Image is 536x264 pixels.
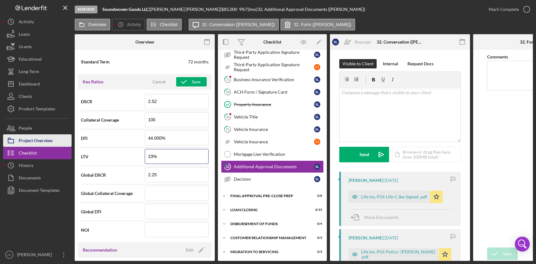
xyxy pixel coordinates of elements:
div: S L [314,126,320,132]
div: Third-Party Application Signature Request [234,62,314,72]
span: Global DTI [81,209,145,215]
div: Disbursement of Funds [230,222,307,226]
a: People [3,122,72,134]
a: 27Business Insurance VerificationSL [221,73,324,86]
div: Request Docs [407,59,434,68]
button: Grants [3,40,72,53]
button: SLReassign [329,36,378,48]
div: C I [314,64,320,70]
a: Mortgage Lien Verification [221,148,324,160]
div: S L [332,39,339,45]
div: S L [314,76,320,83]
div: Checklist [263,39,281,44]
div: ACH Form / Signature Card [234,90,314,95]
div: 72 mo [245,7,256,12]
div: [PERSON_NAME] [16,248,56,262]
div: Visible to Client [342,59,374,68]
div: 0 / 4 [311,222,322,226]
div: Migration to Servicing [230,250,307,254]
button: Save [176,77,207,86]
button: HF[PERSON_NAME] [3,248,72,261]
text: HF [7,253,12,257]
div: Open Intercom Messenger [515,237,530,252]
div: $85,000 [221,7,239,12]
button: Life Ins.-POI-Life-C.Ike-Signed .pdf [349,191,443,203]
a: Vehicle InsuranceCI [221,136,324,148]
div: 0 / 3 [311,250,322,254]
a: DecisionSL [221,173,324,185]
div: Decision [234,177,314,182]
div: C I [314,139,320,145]
tspan: 30 [226,115,230,119]
div: 32. Conversation ([PERSON_NAME]) [377,39,423,44]
div: Checklist [19,147,37,161]
div: [PERSON_NAME] [PERSON_NAME] | [150,7,221,12]
a: 28ACH Form / Signature CardSL [221,86,324,98]
div: Mark Complete [489,3,519,16]
button: Activity [112,19,145,30]
div: Send [360,147,369,162]
label: Overview [88,22,106,27]
div: Life Ins.-POI-Policy- [PERSON_NAME] .pdf [361,249,436,259]
span: Global Collateral Coverage [81,190,145,197]
a: Activity [3,16,72,28]
button: Project Overview [3,134,72,147]
div: Document Templates [19,184,59,198]
button: Visible to Client [339,59,377,68]
div: 0 / 8 [311,194,322,198]
time: 2025-08-28 03:14 [384,178,398,183]
button: Request Docs [404,59,437,68]
div: S L [314,101,320,108]
button: Send [339,147,389,162]
div: Project Overview [19,134,53,148]
div: Final Approval Pre-Close Prep [230,194,307,198]
button: Save [487,248,518,260]
tspan: 31 [226,127,229,131]
div: Long-Term [19,65,39,79]
tspan: 28 [226,90,229,94]
div: Life Ins.-POI-Life-C.Ike-Signed .pdf [361,194,427,199]
button: Long-Term [3,65,72,78]
div: 0 / 15 [311,208,322,212]
button: Loans [3,28,72,40]
button: Clients [3,90,72,103]
div: Activity [19,16,34,30]
div: Cancel [153,77,166,86]
tspan: 27 [226,77,230,81]
span: Collateral Coverage [81,117,145,123]
button: Product Templates [3,103,72,115]
div: | 32. Additional Approval Documents ([PERSON_NAME]) [256,7,365,12]
a: History [3,159,72,172]
div: Internal [383,59,398,68]
div: Vehicle Title [234,114,314,119]
div: Grants [19,40,32,54]
div: 0 / 3 [311,236,322,240]
div: | [102,7,150,12]
div: Property Insurance [234,102,314,107]
a: Property InsuranceSL [221,98,324,111]
button: Checklist [3,147,72,159]
div: S L [314,164,320,170]
div: Overview [135,39,154,44]
a: 30Vehicle TitleSL [221,111,324,123]
time: 2025-08-28 03:12 [384,235,398,240]
div: S L [314,176,320,182]
button: Document Templates [3,184,72,197]
label: Activity [127,22,141,27]
div: S L [314,52,320,58]
div: Educational [19,53,42,67]
label: Comments [487,54,508,59]
button: Edit [182,245,207,255]
button: Internal [380,59,401,68]
a: Third-Party Application Signature RequestSL [221,49,324,61]
button: Life Ins.-POI-Policy- [PERSON_NAME] .pdf [349,248,451,261]
button: Move Documents [349,210,405,225]
button: Overview [75,19,110,30]
div: Vehicle Insurance [234,127,314,132]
